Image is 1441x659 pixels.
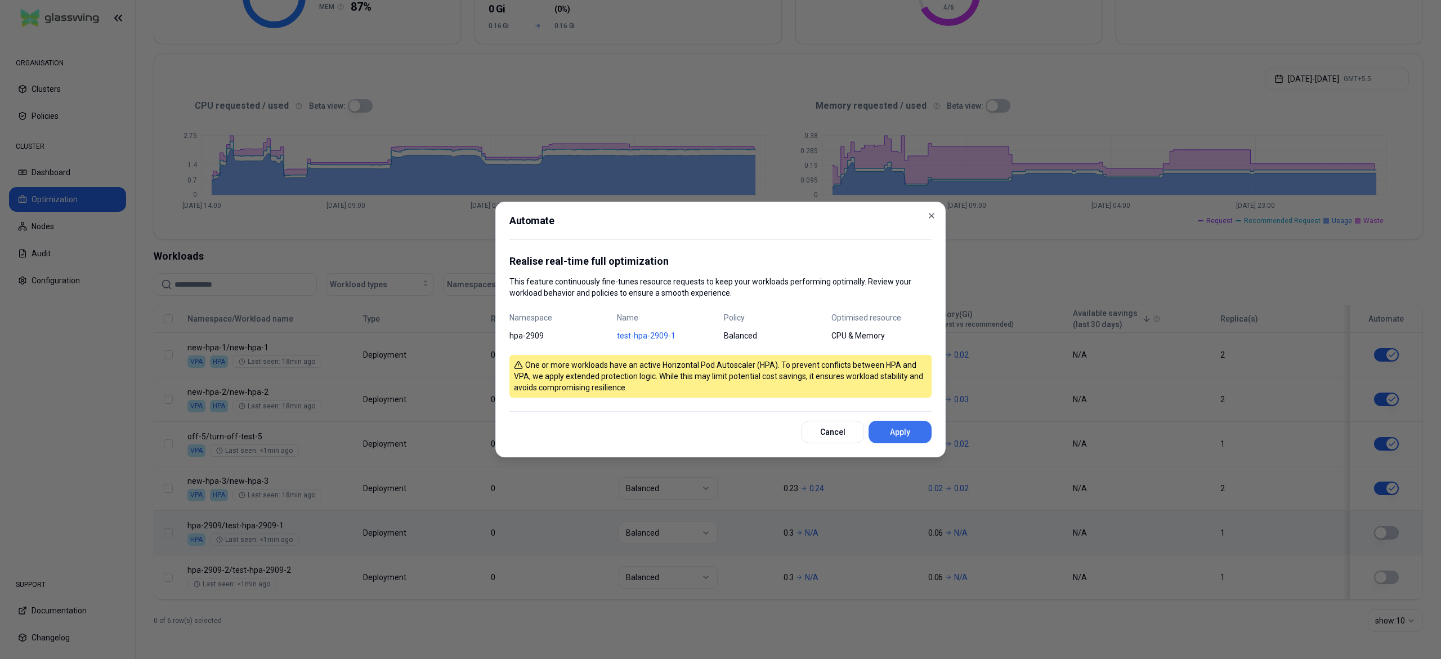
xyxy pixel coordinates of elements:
h2: Automate [509,216,932,240]
span: Policy [724,312,825,323]
span: Balanced [724,330,825,341]
p: One or more workloads have an active Horizontal Pod Autoscaler (HPA). To prevent conflicts betwee... [509,355,932,398]
span: test-hpa-2909-1: HPA on Memory [617,330,718,341]
span: CPU & Memory [831,330,932,341]
div: This feature continuously fine-tunes resource requests to keep your workloads performing optimall... [509,253,932,299]
span: Optimised resource [831,312,932,323]
span: hpa-2909 [509,330,610,341]
p: Realise real-time full optimization [509,253,932,269]
button: Cancel [801,421,864,443]
button: Apply [869,421,932,443]
span: Name [617,312,718,323]
span: Namespace [509,312,610,323]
